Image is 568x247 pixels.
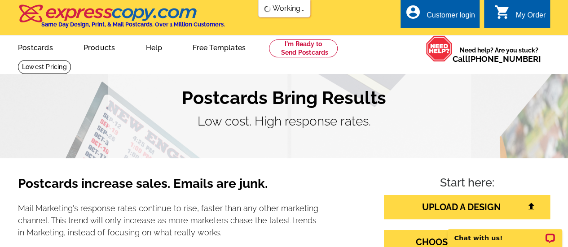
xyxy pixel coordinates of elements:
span: Need help? Are you stuck? [453,46,546,64]
img: loading... [264,5,271,13]
div: My Order [515,11,546,24]
div: Customer login [427,11,475,24]
p: Mail Marketing's response rates continue to rise, faster than any other marketing channel. This t... [18,202,323,238]
a: Products [69,36,130,57]
a: Help [131,36,176,57]
img: help [426,35,453,62]
a: shopping_cart My Order [494,10,546,21]
a: [PHONE_NUMBER] [468,54,541,64]
a: Postcards [4,36,67,57]
span: Call [453,54,541,64]
h3: Postcards increase sales. Emails are junk. [18,176,323,199]
a: Same Day Design, Print, & Mail Postcards. Over 1 Million Customers. [18,11,225,28]
iframe: LiveChat chat widget [442,219,568,247]
i: shopping_cart [494,4,510,20]
h4: Same Day Design, Print, & Mail Postcards. Over 1 Million Customers. [41,21,225,28]
h1: Postcards Bring Results [18,87,550,108]
p: Low cost. High response rates. [18,112,550,131]
a: Free Templates [178,36,260,57]
h4: Start here: [384,176,550,191]
a: account_circle Customer login [405,10,475,21]
i: account_circle [405,4,421,20]
a: UPLOAD A DESIGN [384,195,550,219]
